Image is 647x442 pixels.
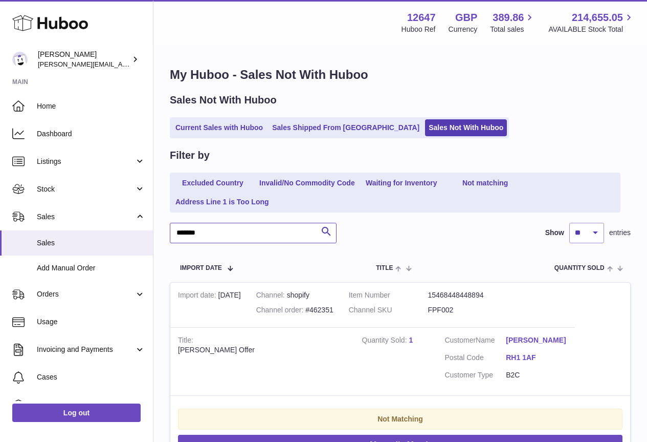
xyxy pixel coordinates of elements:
strong: Import date [178,291,218,302]
span: Home [37,101,145,111]
div: Huboo Ref [401,25,436,34]
dd: B2C [506,370,567,380]
span: Sales [37,238,145,248]
span: 214,655.05 [572,11,623,25]
a: Current Sales with Huboo [172,119,266,136]
label: Show [545,228,564,238]
a: [PERSON_NAME] [506,335,567,345]
img: peter@pinter.co.uk [12,52,28,67]
a: Sales Shipped From [GEOGRAPHIC_DATA] [269,119,423,136]
span: Orders [37,289,135,299]
dt: Channel SKU [349,305,428,315]
a: Waiting for Inventory [361,175,442,192]
a: Invalid/No Commodity Code [256,175,359,192]
span: Cases [37,372,145,382]
span: Stock [37,184,135,194]
span: Total sales [490,25,536,34]
span: 389.86 [493,11,524,25]
a: RH1 1AF [506,353,567,363]
span: Quantity Sold [554,265,605,271]
span: Sales [37,212,135,222]
a: Excluded Country [172,175,254,192]
div: [PERSON_NAME] [38,50,130,69]
span: Usage [37,317,145,327]
a: Sales Not With Huboo [425,119,507,136]
div: #462351 [256,305,333,315]
span: Dashboard [37,129,145,139]
span: AVAILABLE Stock Total [548,25,635,34]
span: Import date [180,265,222,271]
strong: Not Matching [377,415,423,423]
span: Channels [37,400,145,410]
h1: My Huboo - Sales Not With Huboo [170,67,631,83]
a: 214,655.05 AVAILABLE Stock Total [548,11,635,34]
strong: Channel [256,291,287,302]
a: Log out [12,404,141,422]
span: Add Manual Order [37,263,145,273]
strong: 12647 [407,11,436,25]
h2: Filter by [170,149,210,162]
div: [PERSON_NAME] Offer [178,345,347,355]
span: Invoicing and Payments [37,345,135,354]
span: Title [376,265,393,271]
dd: 15468448448894 [428,290,507,300]
strong: GBP [455,11,477,25]
a: 1 [409,336,413,344]
td: [DATE] [170,283,249,328]
dt: Name [444,335,506,348]
span: Customer [444,336,476,344]
a: 389.86 Total sales [490,11,536,34]
span: Listings [37,157,135,166]
dt: Postal Code [444,353,506,365]
span: entries [609,228,631,238]
a: Not matching [444,175,526,192]
div: Currency [449,25,478,34]
strong: Quantity Sold [362,336,409,347]
div: shopify [256,290,333,300]
a: Address Line 1 is Too Long [172,194,273,211]
strong: Channel order [256,306,306,317]
h2: Sales Not With Huboo [170,93,277,107]
span: [PERSON_NAME][EMAIL_ADDRESS][PERSON_NAME][DOMAIN_NAME] [38,60,260,68]
strong: Title [178,336,193,347]
dt: Customer Type [444,370,506,380]
dd: FPF002 [428,305,507,315]
dt: Item Number [349,290,428,300]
